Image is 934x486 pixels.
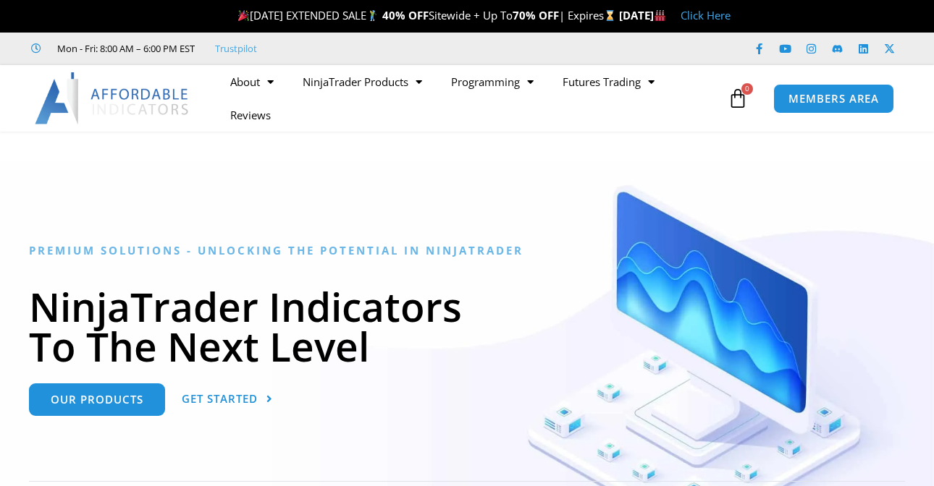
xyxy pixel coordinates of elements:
[513,8,559,22] strong: 70% OFF
[182,383,273,416] a: Get Started
[238,10,249,21] img: 🎉
[235,8,618,22] span: [DATE] EXTENDED SALE Sitewide + Up To | Expires
[773,84,894,114] a: MEMBERS AREA
[51,394,143,405] span: Our Products
[437,65,548,98] a: Programming
[288,65,437,98] a: NinjaTrader Products
[35,72,190,124] img: LogoAI | Affordable Indicators – NinjaTrader
[788,93,879,104] span: MEMBERS AREA
[382,8,429,22] strong: 40% OFF
[29,286,905,366] h1: NinjaTrader Indicators To The Next Level
[54,40,195,57] span: Mon - Fri: 8:00 AM – 6:00 PM EST
[216,65,288,98] a: About
[216,98,285,132] a: Reviews
[548,65,669,98] a: Futures Trading
[619,8,666,22] strong: [DATE]
[706,77,770,119] a: 0
[215,40,257,57] a: Trustpilot
[605,10,615,21] img: ⌛
[182,393,258,404] span: Get Started
[741,83,753,95] span: 0
[29,244,905,257] h6: Premium Solutions - Unlocking the Potential in NinjaTrader
[29,383,165,416] a: Our Products
[655,10,665,21] img: 🏭
[681,8,731,22] a: Click Here
[367,10,378,21] img: 🏌️‍♂️
[216,65,724,132] nav: Menu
